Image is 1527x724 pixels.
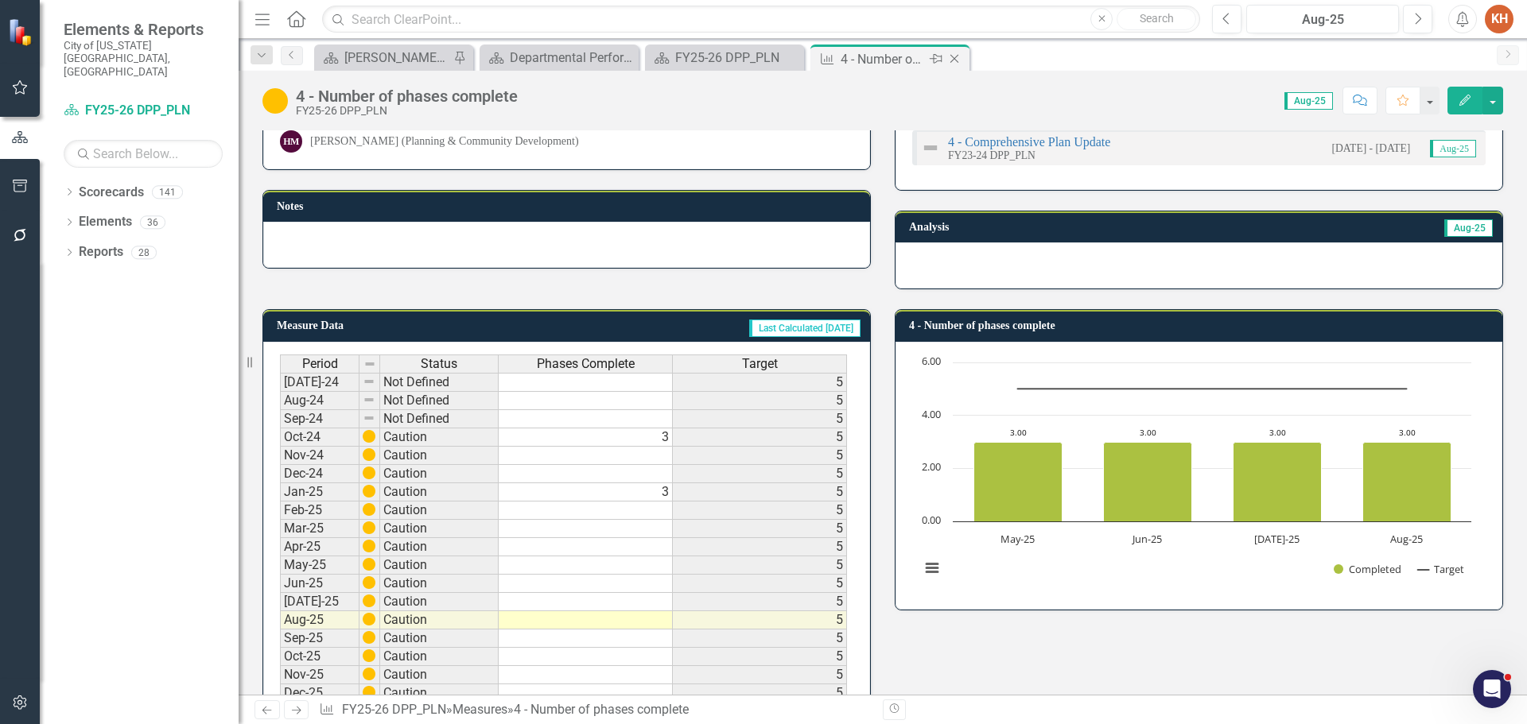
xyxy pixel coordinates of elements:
[380,666,499,684] td: Caution
[673,575,847,593] td: 5
[380,611,499,629] td: Caution
[1269,427,1286,438] text: 3.00
[380,428,499,447] td: Caution
[280,520,359,538] td: Mar-25
[363,686,375,699] img: uE0+aDx4AAAAASUVORK5CYII=
[280,629,359,648] td: Sep-25
[841,49,926,69] div: 4 - Number of phases complete
[673,593,847,611] td: 5
[421,357,457,371] span: Status
[974,442,1063,521] path: May-25, 3. Completed.
[64,39,223,78] small: City of [US_STATE][GEOGRAPHIC_DATA], [GEOGRAPHIC_DATA]
[1444,219,1493,237] span: Aug-25
[673,629,847,648] td: 5
[922,354,941,368] text: 6.00
[152,185,183,199] div: 141
[453,702,507,717] a: Measures
[363,540,375,552] img: uE0+aDx4AAAAASUVORK5CYII=
[262,88,288,114] img: Caution
[537,357,635,371] span: Phases Complete
[1331,141,1410,156] small: [DATE] - [DATE]
[79,213,132,231] a: Elements
[280,373,359,392] td: [DATE]-24
[974,442,1451,521] g: Completed, series 1 of 2. Bar series with 4 bars.
[675,48,800,68] div: FY25-26 DPP_PLN
[380,556,499,575] td: Caution
[344,48,449,68] div: [PERSON_NAME]'s Home
[318,48,449,68] a: [PERSON_NAME]'s Home
[909,319,1494,331] h3: 4 - Number of phases complete
[922,459,941,474] text: 2.00
[380,629,499,648] td: Caution
[1140,12,1174,25] span: Search
[302,357,338,371] span: Period
[280,447,359,465] td: Nov-24
[1015,385,1410,392] g: Target, series 2 of 2. Line with 4 data points.
[1418,562,1465,576] button: Show Target
[380,501,499,520] td: Caution
[1246,5,1399,33] button: Aug-25
[673,538,847,556] td: 5
[310,134,579,149] div: [PERSON_NAME] (Planning & Community Development)
[280,410,359,428] td: Sep-24
[912,354,1486,593] div: Chart. Highcharts interactive chart.
[64,140,223,168] input: Search Below...
[277,319,495,331] h3: Measure Data
[673,373,847,392] td: 5
[1131,532,1162,546] text: Jun-25
[380,520,499,538] td: Caution
[1140,427,1156,438] text: 3.00
[363,594,375,607] img: uE0+aDx4AAAAASUVORK5CYII=
[948,135,1110,149] a: 4 - Comprehensive Plan Update
[673,684,847,703] td: 5
[280,501,359,520] td: Feb-25
[363,485,375,498] img: uE0+aDx4AAAAASUVORK5CYII=
[921,138,940,157] img: Not Defined
[363,467,375,479] img: uE0+aDx4AAAAASUVORK5CYII=
[363,412,375,424] img: 8DAGhfEEPCf229AAAAAElFTkSuQmCC
[673,501,847,520] td: 5
[280,483,359,501] td: Jan-25
[280,684,359,703] td: Dec-25
[1117,8,1196,30] button: Search
[280,130,302,153] div: HM
[380,373,499,392] td: Not Defined
[280,428,359,447] td: Oct-24
[296,105,518,117] div: FY25-26 DPP_PLN
[380,648,499,666] td: Caution
[380,575,499,593] td: Caution
[1254,532,1300,546] text: [DATE]-25
[280,611,359,629] td: Aug-25
[79,184,144,202] a: Scorecards
[64,20,223,39] span: Elements & Reports
[1473,670,1511,708] iframe: Intercom live chat
[1001,532,1035,546] text: May-25
[363,576,375,589] img: uE0+aDx4AAAAASUVORK5CYII=
[280,648,359,666] td: Oct-25
[1104,442,1192,521] path: Jun-25, 3. Completed.
[742,357,778,371] span: Target
[280,538,359,556] td: Apr-25
[380,465,499,483] td: Caution
[363,649,375,662] img: uE0+aDx4AAAAASUVORK5CYII=
[673,410,847,428] td: 5
[280,392,359,410] td: Aug-24
[673,556,847,575] td: 5
[1010,427,1027,438] text: 3.00
[1399,427,1416,438] text: 3.00
[649,48,800,68] a: FY25-26 DPP_PLN
[514,702,689,717] div: 4 - Number of phases complete
[380,410,499,428] td: Not Defined
[380,483,499,501] td: Caution
[280,666,359,684] td: Nov-25
[922,407,941,421] text: 4.00
[363,358,376,370] img: 8DAGhfEEPCf229AAAAAElFTkSuQmCC
[363,448,375,461] img: uE0+aDx4AAAAASUVORK5CYII=
[277,200,862,212] h3: Notes
[673,520,847,538] td: 5
[673,648,847,666] td: 5
[1485,5,1513,33] div: KH
[1284,92,1333,110] span: Aug-25
[363,668,375,680] img: uE0+aDx4AAAAASUVORK5CYII=
[673,611,847,629] td: 5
